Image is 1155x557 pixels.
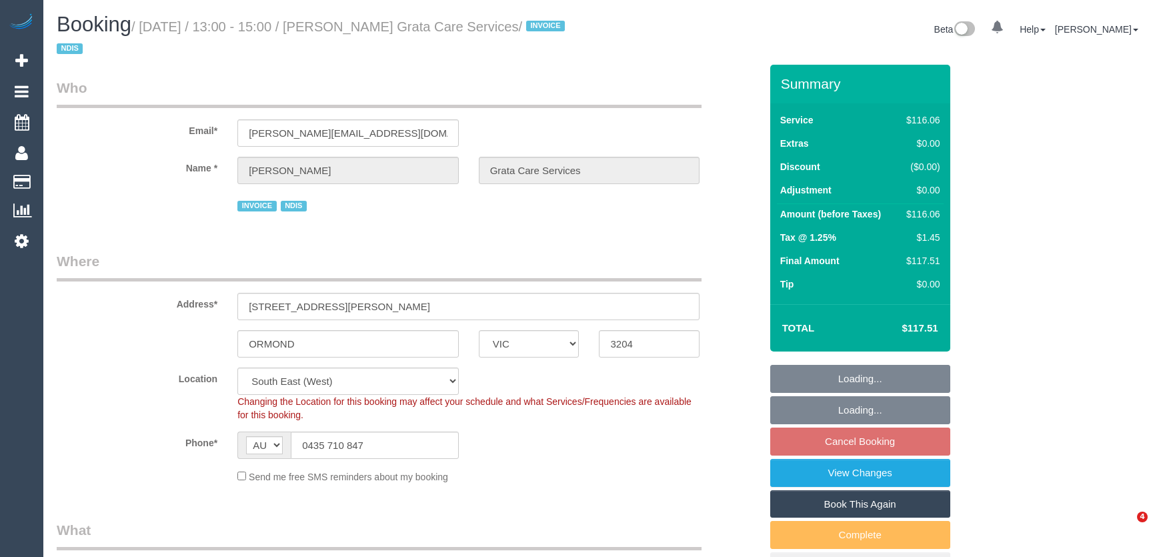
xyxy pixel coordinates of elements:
[237,396,692,420] span: Changing the Location for this booking may affect your schedule and what Services/Frequencies are...
[780,137,809,150] label: Extras
[780,160,820,173] label: Discount
[526,21,565,31] span: INVOICE
[901,183,940,197] div: $0.00
[780,113,814,127] label: Service
[57,78,702,108] legend: Who
[47,368,227,386] label: Location
[953,21,975,39] img: New interface
[770,459,950,487] a: View Changes
[8,13,35,32] img: Automaid Logo
[47,293,227,311] label: Address*
[1110,512,1142,544] iframe: Intercom live chat
[901,231,940,244] div: $1.45
[901,277,940,291] div: $0.00
[237,330,459,358] input: Suburb*
[291,432,459,459] input: Phone*
[249,472,448,482] span: Send me free SMS reminders about my booking
[47,119,227,137] label: Email*
[1055,24,1138,35] a: [PERSON_NAME]
[57,520,702,550] legend: What
[57,43,83,54] span: NDIS
[57,19,569,57] small: / [DATE] / 13:00 - 15:00 / [PERSON_NAME] Grata Care Services
[780,183,832,197] label: Adjustment
[782,322,815,334] strong: Total
[57,251,702,282] legend: Where
[57,13,131,36] span: Booking
[1020,24,1046,35] a: Help
[599,330,700,358] input: Post Code*
[237,119,459,147] input: Email*
[237,157,459,184] input: First Name*
[1137,512,1148,522] span: 4
[780,231,836,244] label: Tax @ 1.25%
[47,157,227,175] label: Name *
[770,490,950,518] a: Book This Again
[780,254,840,267] label: Final Amount
[901,254,940,267] div: $117.51
[479,157,700,184] input: Last Name*
[47,432,227,450] label: Phone*
[934,24,976,35] a: Beta
[901,113,940,127] div: $116.06
[780,277,794,291] label: Tip
[901,207,940,221] div: $116.06
[780,207,881,221] label: Amount (before Taxes)
[237,201,276,211] span: INVOICE
[901,137,940,150] div: $0.00
[781,76,944,91] h3: Summary
[862,323,938,334] h4: $117.51
[281,201,307,211] span: NDIS
[901,160,940,173] div: ($0.00)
